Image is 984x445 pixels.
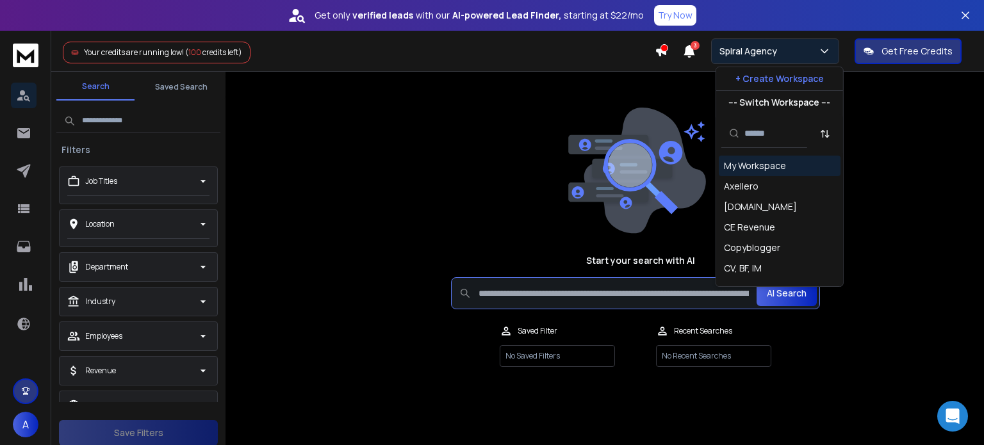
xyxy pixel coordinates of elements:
[691,41,700,50] span: 3
[85,296,115,307] p: Industry
[719,45,782,58] p: Spiral Agency
[812,121,838,147] button: Sort by Sort A-Z
[452,9,561,22] strong: AI-powered Lead Finder,
[724,159,786,172] div: My Workspace
[13,412,38,437] button: A
[658,9,693,22] p: Try Now
[724,241,780,254] div: Copyblogger
[881,45,953,58] p: Get Free Credits
[185,47,242,58] span: ( credits left)
[937,401,968,432] div: Open Intercom Messenger
[188,47,201,58] span: 100
[56,74,135,101] button: Search
[724,180,758,193] div: Axellero
[85,176,117,186] p: Job Titles
[654,5,696,26] button: Try Now
[142,74,220,100] button: Saved Search
[85,331,122,341] p: Employees
[656,345,771,367] p: No Recent Searches
[757,280,817,306] button: AI Search
[85,262,128,272] p: Department
[85,219,115,229] p: Location
[724,262,762,275] div: CV, BF, IM
[724,221,775,234] div: CE Revenue
[724,200,797,213] div: [DOMAIN_NAME]
[728,96,830,109] p: --- Switch Workspace ---
[56,143,95,156] h3: Filters
[855,38,962,64] button: Get Free Credits
[85,366,116,376] p: Revenue
[565,108,706,234] img: image
[716,67,843,90] button: + Create Workspace
[352,9,413,22] strong: verified leads
[518,326,557,336] p: Saved Filter
[315,9,644,22] p: Get only with our starting at $22/mo
[724,282,762,295] div: Cynethiq
[500,345,615,367] p: No Saved Filters
[84,47,184,58] span: Your credits are running low!
[85,400,117,410] p: Domains
[735,72,824,85] p: + Create Workspace
[674,326,732,336] p: Recent Searches
[13,44,38,67] img: logo
[586,254,695,267] h1: Start your search with AI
